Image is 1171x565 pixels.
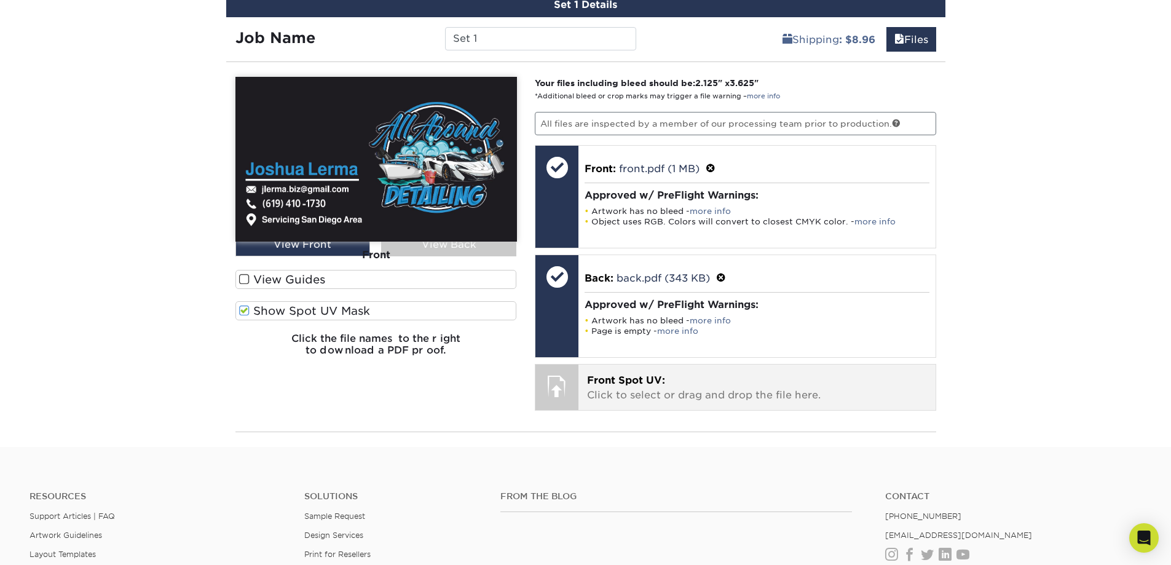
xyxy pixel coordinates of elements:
[783,34,792,45] span: shipping
[585,315,929,326] li: Artwork has no bleed -
[585,163,616,175] span: Front:
[585,299,929,310] h4: Approved w/ PreFlight Warnings:
[886,27,936,52] a: Files
[894,34,904,45] span: files
[30,491,286,502] h4: Resources
[585,189,929,201] h4: Approved w/ PreFlight Warnings:
[885,491,1141,502] a: Contact
[690,207,731,216] a: more info
[747,92,780,100] a: more info
[587,374,665,386] span: Front Spot UV:
[885,512,961,521] a: [PHONE_NUMBER]
[235,242,517,269] div: Front
[535,112,936,135] p: All files are inspected by a member of our processing team prior to production.
[885,531,1032,540] a: [EMAIL_ADDRESS][DOMAIN_NAME]
[839,34,875,45] b: : $8.96
[304,531,363,540] a: Design Services
[304,491,482,502] h4: Solutions
[775,27,883,52] a: Shipping: $8.96
[304,550,371,559] a: Print for Resellers
[1129,523,1159,553] div: Open Intercom Messenger
[690,316,731,325] a: more info
[445,27,636,50] input: Enter a job name
[619,163,700,175] a: front.pdf (1 MB)
[585,326,929,336] li: Page is empty -
[235,29,315,47] strong: Job Name
[585,272,613,284] span: Back:
[730,78,754,88] span: 3.625
[535,78,759,88] strong: Your files including bleed should be: " x "
[657,326,698,336] a: more info
[695,78,718,88] span: 2.125
[235,270,517,289] label: View Guides
[235,301,517,320] label: Show Spot UV Mask
[585,206,929,216] li: Artwork has no bleed -
[854,217,896,226] a: more info
[587,373,927,403] p: Click to select or drag and drop the file here.
[617,272,710,284] a: back.pdf (343 KB)
[500,491,852,502] h4: From the Blog
[535,92,780,100] small: *Additional bleed or crop marks may trigger a file warning –
[585,216,929,227] li: Object uses RGB. Colors will convert to closest CMYK color. -
[235,333,517,366] h6: Click the file names to the right to download a PDF proof.
[304,512,365,521] a: Sample Request
[30,512,115,521] a: Support Articles | FAQ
